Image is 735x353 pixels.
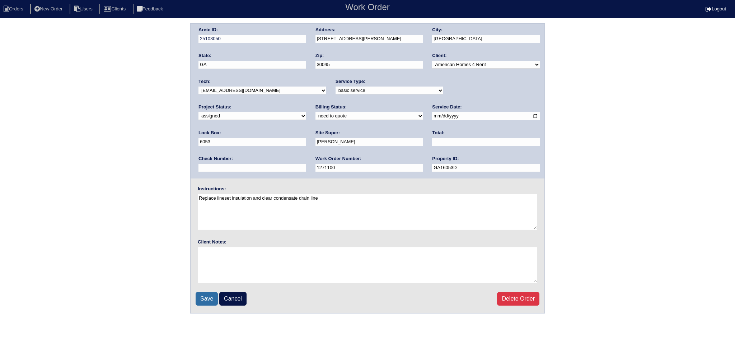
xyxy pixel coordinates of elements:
label: Site Super: [315,130,340,136]
label: Service Type: [336,78,366,85]
label: Lock Box: [198,130,221,136]
a: Delete Order [497,292,539,306]
label: Project Status: [198,104,231,110]
label: Zip: [315,52,324,59]
label: Tech: [198,78,211,85]
label: Total: [432,130,444,136]
label: Arete ID: [198,27,218,33]
textarea: Replace lineset insulation and clear condensate drain line [198,194,537,230]
label: Service Date: [432,104,462,110]
li: Clients [99,4,131,14]
label: Billing Status: [315,104,347,110]
label: Address: [315,27,336,33]
a: Users [70,6,98,11]
label: Client Notes: [198,239,226,245]
label: Work Order Number: [315,155,361,162]
label: State: [198,52,211,59]
li: Feedback [133,4,169,14]
a: Cancel [219,292,247,306]
input: Enter a location [315,35,423,43]
input: Save [196,292,218,306]
label: Property ID: [432,155,459,162]
label: Check Number: [198,155,233,162]
label: Instructions: [198,186,226,192]
a: Logout [706,6,726,11]
li: Users [70,4,98,14]
label: City: [432,27,443,33]
label: Client: [432,52,446,59]
li: New Order [30,4,68,14]
a: New Order [30,6,68,11]
a: Clients [99,6,131,11]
